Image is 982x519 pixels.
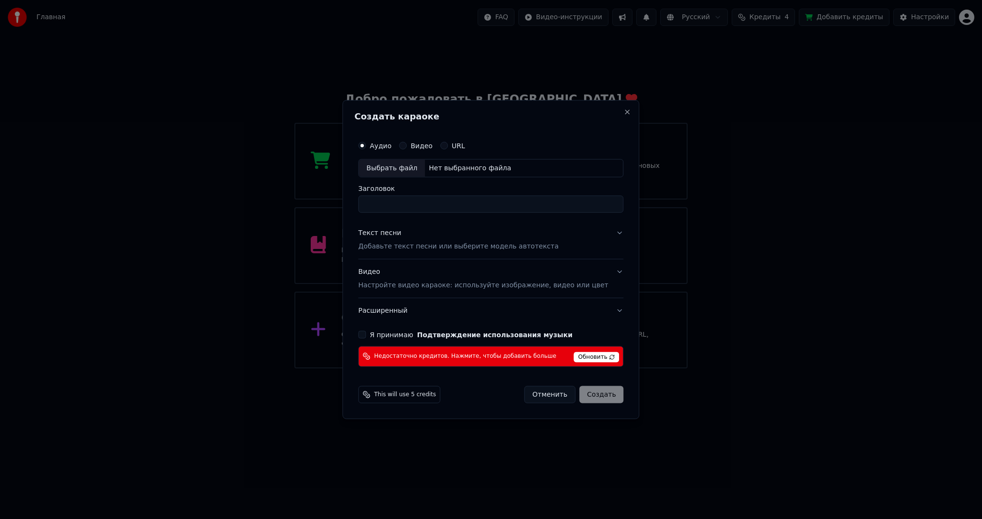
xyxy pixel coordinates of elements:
span: Недостаточно кредитов. Нажмите, чтобы добавить больше [374,353,556,360]
div: Выбрать файл [359,160,425,177]
button: Я принимаю [417,331,573,338]
span: Обновить [574,352,620,362]
div: Текст песни [358,228,401,238]
label: URL [452,142,465,149]
div: Нет выбранного файла [425,164,515,173]
label: Я принимаю [370,331,573,338]
label: Видео [410,142,433,149]
button: Текст песниДобавьте текст песни или выберите модель автотекста [358,221,623,259]
button: Расширенный [358,298,623,323]
label: Заголовок [358,185,623,192]
p: Настройте видео караоке: используйте изображение, видео или цвет [358,280,608,290]
button: ВидеоНастройте видео караоке: используйте изображение, видео или цвет [358,259,623,298]
div: Видео [358,267,608,290]
button: Отменить [524,386,575,403]
label: Аудио [370,142,391,149]
h2: Создать караоке [354,112,627,121]
p: Добавьте текст песни или выберите модель автотекста [358,242,559,251]
span: This will use 5 credits [374,390,436,398]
